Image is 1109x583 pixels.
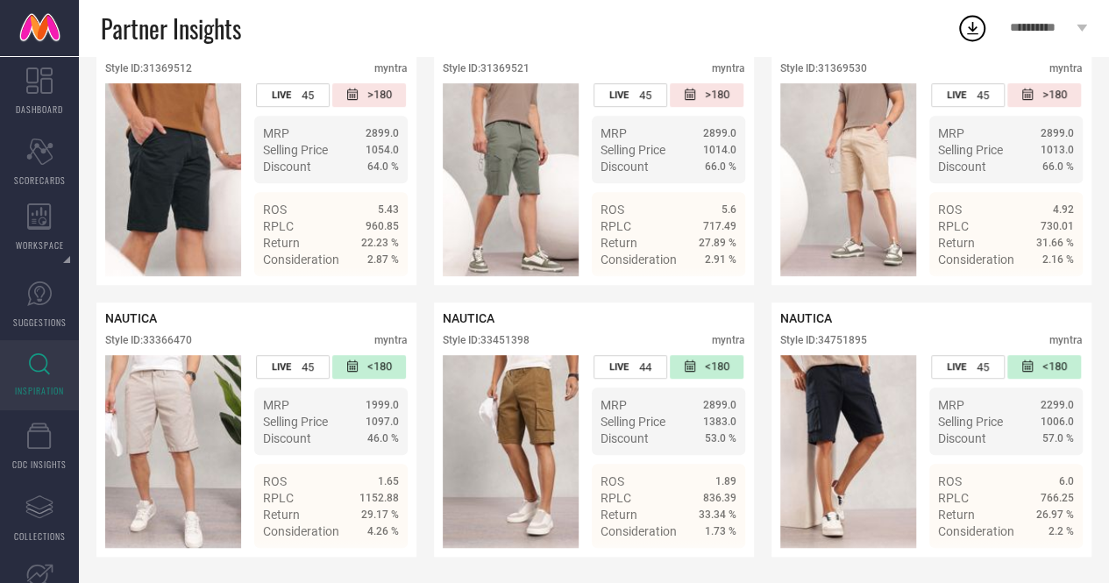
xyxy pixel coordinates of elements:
[263,431,311,445] span: Discount
[938,524,1014,538] span: Consideration
[1041,492,1074,504] span: 766.25
[366,399,399,411] span: 1999.0
[1017,556,1074,570] a: Details
[601,508,637,522] span: Return
[374,334,408,346] div: myntra
[715,475,736,487] span: 1.89
[780,355,916,548] div: Click to view image
[263,160,311,174] span: Discount
[780,334,867,346] div: Style ID: 34751895
[1041,220,1074,232] span: 730.01
[1041,127,1074,139] span: 2899.0
[1042,432,1074,444] span: 57.0 %
[443,62,530,75] div: Style ID: 31369521
[703,220,736,232] span: 717.49
[609,89,629,101] span: LIVE
[263,203,287,217] span: ROS
[705,160,736,173] span: 66.0 %
[703,399,736,411] span: 2899.0
[780,311,832,325] span: NAUTICA
[712,62,745,75] div: myntra
[342,556,399,570] a: Details
[1007,83,1081,107] div: Number of days since the style was first listed on the platform
[15,384,64,397] span: INSPIRATION
[705,88,729,103] span: >180
[601,431,649,445] span: Discount
[263,491,294,505] span: RPLC
[1041,399,1074,411] span: 2299.0
[378,475,399,487] span: 1.65
[780,83,916,276] div: Click to view image
[938,398,964,412] span: MRP
[443,334,530,346] div: Style ID: 33451398
[256,355,330,379] div: Number of days the style has been live on the platform
[977,89,989,102] span: 45
[367,525,399,537] span: 4.26 %
[105,355,241,548] div: Click to view image
[263,219,294,233] span: RPLC
[263,524,339,538] span: Consideration
[443,355,579,548] div: Click to view image
[938,203,962,217] span: ROS
[1042,253,1074,266] span: 2.16 %
[1049,62,1083,75] div: myntra
[938,474,962,488] span: ROS
[263,415,328,429] span: Selling Price
[1017,284,1074,298] a: Details
[609,361,629,373] span: LIVE
[956,12,988,44] div: Open download list
[601,203,624,217] span: ROS
[601,474,624,488] span: ROS
[105,355,241,548] img: Style preview image
[639,89,651,102] span: 45
[780,83,916,276] img: Style preview image
[938,431,986,445] span: Discount
[366,144,399,156] span: 1054.0
[601,524,677,538] span: Consideration
[601,219,631,233] span: RPLC
[366,220,399,232] span: 960.85
[1059,475,1074,487] span: 6.0
[263,398,289,412] span: MRP
[679,284,736,298] a: Details
[14,174,66,187] span: SCORECARDS
[931,83,1005,107] div: Number of days the style has been live on the platform
[780,62,867,75] div: Style ID: 31369530
[938,126,964,140] span: MRP
[1042,88,1067,103] span: >180
[1049,525,1074,537] span: 2.2 %
[1036,237,1074,249] span: 31.66 %
[332,83,406,107] div: Number of days since the style was first listed on the platform
[601,160,649,174] span: Discount
[938,160,986,174] span: Discount
[703,127,736,139] span: 2899.0
[263,126,289,140] span: MRP
[378,203,399,216] span: 5.43
[359,284,399,298] span: Details
[699,237,736,249] span: 27.89 %
[12,458,67,471] span: CDC INSIGHTS
[601,491,631,505] span: RPLC
[443,83,579,276] img: Style preview image
[1049,334,1083,346] div: myntra
[374,62,408,75] div: myntra
[105,83,241,276] div: Click to view image
[359,556,399,570] span: Details
[263,143,328,157] span: Selling Price
[722,203,736,216] span: 5.6
[342,284,399,298] a: Details
[105,311,157,325] span: NAUTICA
[443,83,579,276] div: Click to view image
[601,236,637,250] span: Return
[366,416,399,428] span: 1097.0
[703,144,736,156] span: 1014.0
[938,252,1014,267] span: Consideration
[1041,144,1074,156] span: 1013.0
[263,508,300,522] span: Return
[367,160,399,173] span: 64.0 %
[947,89,966,101] span: LIVE
[367,253,399,266] span: 2.87 %
[302,360,314,373] span: 45
[594,83,667,107] div: Number of days the style has been live on the platform
[938,236,975,250] span: Return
